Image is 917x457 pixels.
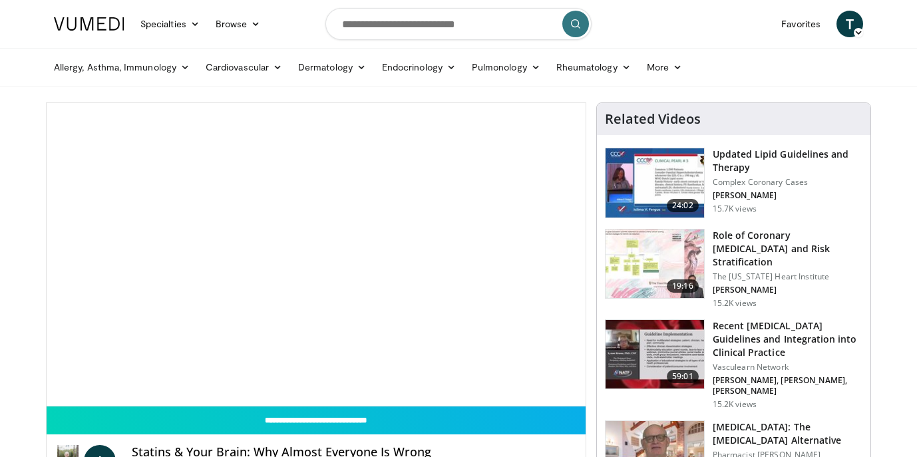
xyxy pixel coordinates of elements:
[606,320,704,389] img: 87825f19-cf4c-4b91-bba1-ce218758c6bb.150x105_q85_crop-smart_upscale.jpg
[208,11,269,37] a: Browse
[713,271,862,282] p: The [US_STATE] Heart Institute
[605,148,862,218] a: 24:02 Updated Lipid Guidelines and Therapy Complex Coronary Cases [PERSON_NAME] 15.7K views
[713,285,862,295] p: [PERSON_NAME]
[713,148,862,174] h3: Updated Lipid Guidelines and Therapy
[667,370,699,383] span: 59:01
[46,54,198,80] a: Allergy, Asthma, Immunology
[713,362,862,373] p: Vasculearn Network
[713,229,862,269] h3: Role of Coronary [MEDICAL_DATA] and Risk Stratification
[836,11,863,37] a: T
[639,54,690,80] a: More
[132,11,208,37] a: Specialties
[606,229,704,299] img: 1efa8c99-7b8a-4ab5-a569-1c219ae7bd2c.150x105_q85_crop-smart_upscale.jpg
[605,319,862,410] a: 59:01 Recent [MEDICAL_DATA] Guidelines and Integration into Clinical Practice Vasculearn Network ...
[773,11,828,37] a: Favorites
[606,148,704,218] img: 77f671eb-9394-4acc-bc78-a9f077f94e00.150x105_q85_crop-smart_upscale.jpg
[713,375,862,396] p: [PERSON_NAME], [PERSON_NAME], [PERSON_NAME]
[290,54,374,80] a: Dermatology
[605,111,701,127] h4: Related Videos
[325,8,592,40] input: Search topics, interventions
[548,54,639,80] a: Rheumatology
[713,420,862,447] h3: [MEDICAL_DATA]: The [MEDICAL_DATA] Alternative
[198,54,290,80] a: Cardiovascular
[54,17,124,31] img: VuMedi Logo
[713,298,757,309] p: 15.2K views
[713,190,862,201] p: [PERSON_NAME]
[667,199,699,212] span: 24:02
[374,54,464,80] a: Endocrinology
[713,399,757,410] p: 15.2K views
[713,177,862,188] p: Complex Coronary Cases
[713,204,757,214] p: 15.7K views
[713,319,862,359] h3: Recent [MEDICAL_DATA] Guidelines and Integration into Clinical Practice
[605,229,862,309] a: 19:16 Role of Coronary [MEDICAL_DATA] and Risk Stratification The [US_STATE] Heart Institute [PER...
[464,54,548,80] a: Pulmonology
[667,279,699,293] span: 19:16
[47,103,586,406] video-js: Video Player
